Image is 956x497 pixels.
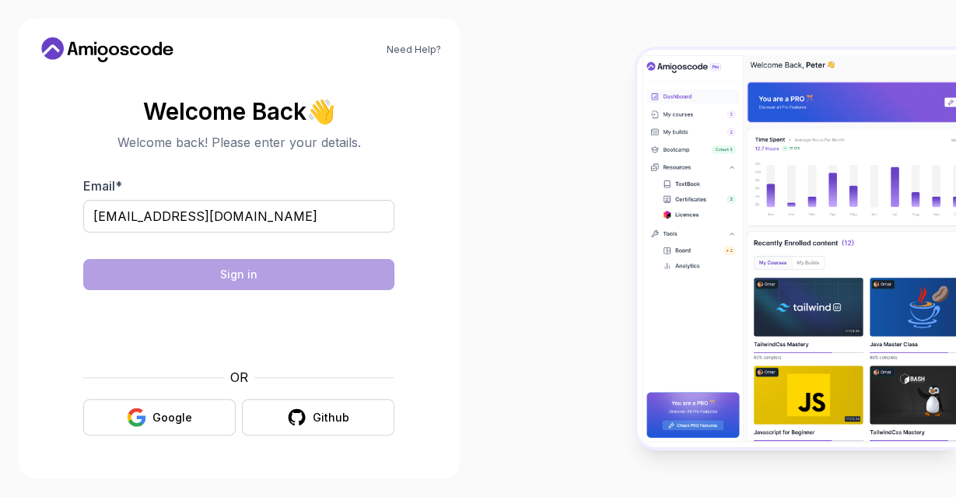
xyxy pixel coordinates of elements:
[387,44,441,56] a: Need Help?
[83,259,394,290] button: Sign in
[121,299,356,359] iframe: Widget containing checkbox for hCaptcha security challenge
[313,410,349,425] div: Github
[152,410,192,425] div: Google
[220,267,257,282] div: Sign in
[83,399,236,436] button: Google
[83,178,122,194] label: Email *
[83,133,394,152] p: Welcome back! Please enter your details.
[303,93,341,128] span: 👋
[83,200,394,233] input: Enter your email
[637,50,956,447] img: Amigoscode Dashboard
[230,368,248,387] p: OR
[242,399,394,436] button: Github
[37,37,177,62] a: Home link
[83,99,394,124] h2: Welcome Back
